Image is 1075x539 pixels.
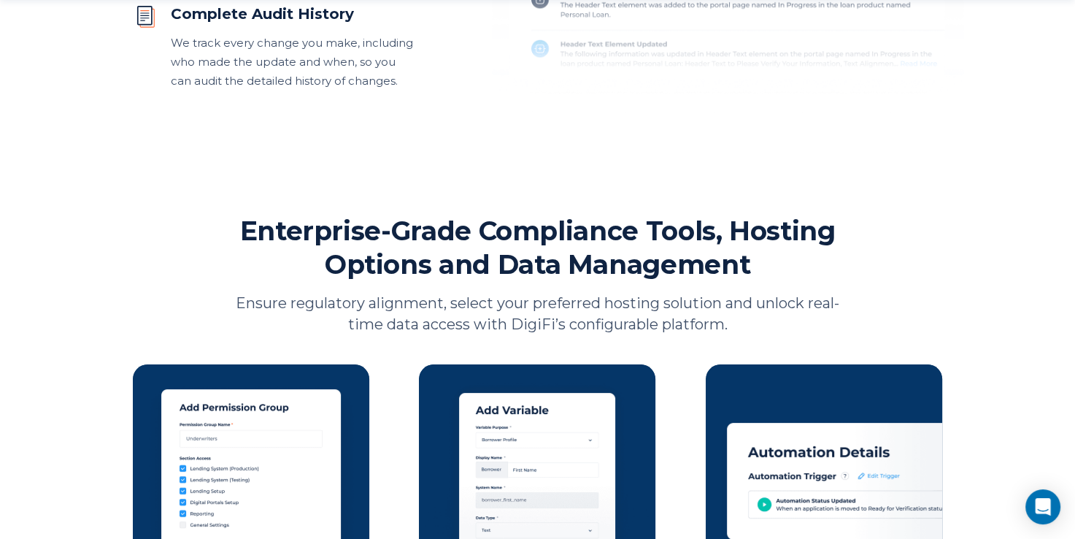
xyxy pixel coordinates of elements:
[171,34,416,91] div: We track every change you make, including who made the update and when, so you can audit the deta...
[240,214,836,281] p: Options and Data Management
[220,293,855,335] p: Ensure regulatory alignment, select your preferred hosting solution and unlock real-time data acc...
[1025,489,1060,524] div: Open Intercom Messenger
[171,4,416,25] div: Complete Audit History
[240,214,836,248] span: Enterprise-Grade Compliance Tools, Hosting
